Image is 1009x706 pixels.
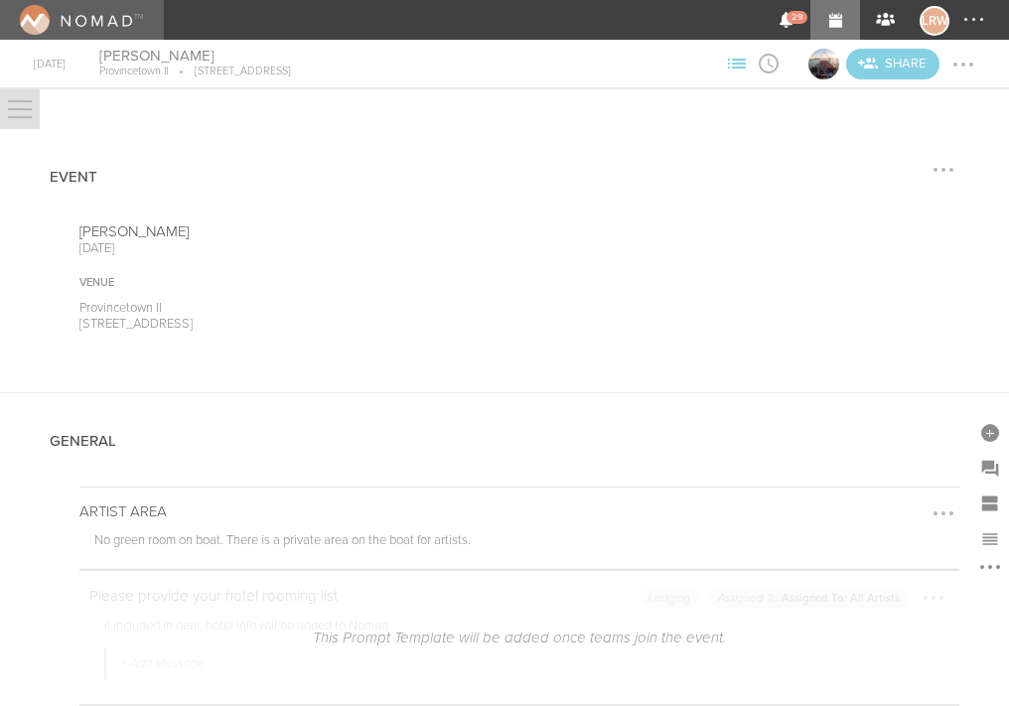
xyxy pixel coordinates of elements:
[972,450,1008,486] div: Add Prompt
[806,47,841,81] div: Boat Cruise Summer Series
[99,65,168,78] p: Provincetown II
[168,65,291,78] p: [STREET_ADDRESS]
[79,316,476,332] p: [STREET_ADDRESS]
[972,486,1008,521] div: Add Section
[753,57,785,69] span: View Itinerary
[721,57,753,69] span: View Sections
[79,240,476,256] p: [DATE]
[50,433,116,450] h4: General
[846,49,939,79] div: Share
[972,521,1008,557] div: Reorder Items in this Section
[50,169,97,186] h4: Event
[79,502,959,520] p: ARTIST AREA
[808,49,839,79] img: Boat Cruise Summer Series
[79,222,476,240] p: [PERSON_NAME]
[79,300,476,316] p: Provincetown II
[99,47,291,66] h4: [PERSON_NAME]
[20,5,132,35] img: NOMAD
[787,11,807,24] span: 29
[846,49,939,79] a: Invite teams to the Event
[972,414,1008,450] div: Add Item
[972,557,1008,585] div: More Options
[920,6,949,36] div: Lauren White
[79,276,476,290] div: Venue
[94,532,959,554] p: No green room on boat. There is a private area on the boat for artists.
